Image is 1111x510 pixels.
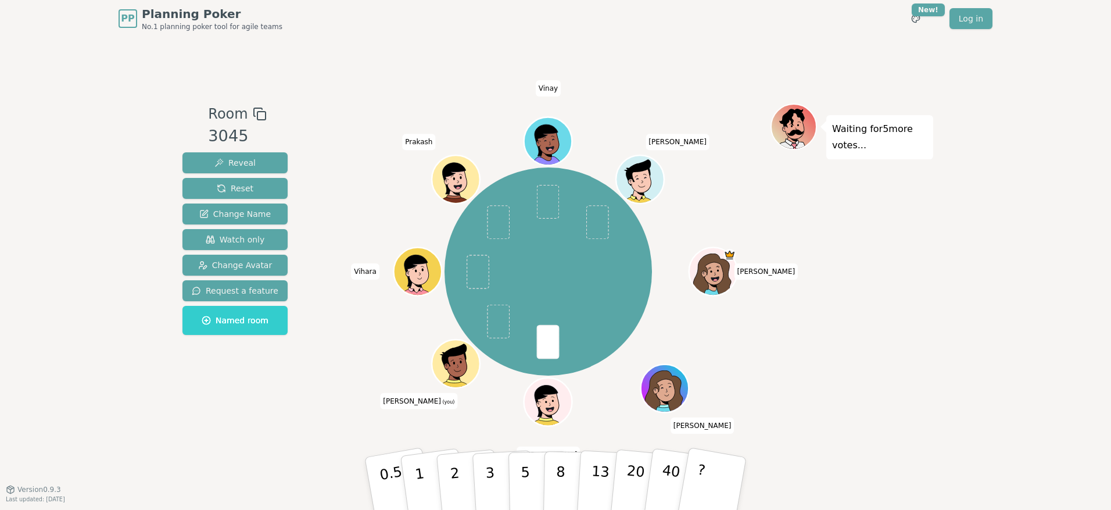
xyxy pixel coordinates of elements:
[380,393,457,409] span: Click to change your name
[949,8,992,29] a: Log in
[182,204,288,224] button: Change Name
[671,418,734,434] span: Click to change your name
[214,157,256,169] span: Reveal
[905,8,926,29] button: New!
[536,80,561,97] span: Click to change your name
[206,234,265,245] span: Watch only
[208,104,248,124] span: Room
[182,229,288,250] button: Watch only
[121,12,134,26] span: PP
[17,485,61,494] span: Version 0.9.3
[119,6,282,31] a: PPPlanning PokerNo.1 planning poker tool for agile teams
[6,496,65,502] span: Last updated: [DATE]
[182,178,288,199] button: Reset
[182,306,288,335] button: Named room
[182,280,288,301] button: Request a feature
[199,208,271,220] span: Change Name
[912,3,945,16] div: New!
[441,400,455,405] span: (you)
[351,263,379,280] span: Click to change your name
[734,263,798,280] span: Click to change your name
[198,259,273,271] span: Change Avatar
[724,249,736,261] span: Staci is the host
[646,134,709,151] span: Click to change your name
[192,285,278,297] span: Request a feature
[832,121,927,154] p: Waiting for 5 more votes...
[402,134,435,151] span: Click to change your name
[182,152,288,173] button: Reveal
[517,447,580,463] span: Click to change your name
[142,22,282,31] span: No.1 planning poker tool for agile teams
[142,6,282,22] span: Planning Poker
[182,255,288,276] button: Change Avatar
[6,485,61,494] button: Version0.9.3
[208,124,266,148] div: 3045
[202,315,268,326] span: Named room
[217,183,253,194] span: Reset
[433,341,479,387] button: Click to change your avatar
